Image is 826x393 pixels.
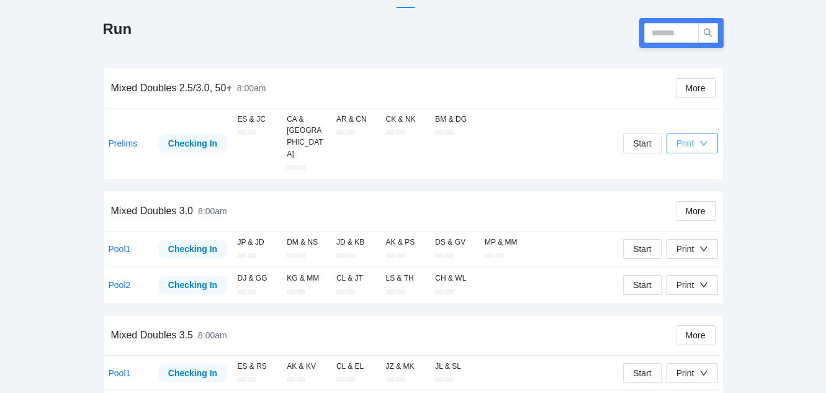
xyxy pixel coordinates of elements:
[435,237,475,248] div: DS & GV
[686,81,706,95] span: More
[699,369,708,377] span: down
[238,114,277,125] div: ES & JC
[111,330,194,340] span: Mixed Doubles 3.5
[676,137,694,150] div: Print
[109,244,131,254] a: Pool1
[699,28,717,38] span: search
[386,237,426,248] div: AK & PS
[336,361,376,373] div: CL & EL
[435,114,475,125] div: BM & DG
[676,201,716,221] button: More
[111,206,194,216] span: Mixed Doubles 3.0
[238,237,277,248] div: JP & JD
[633,366,652,380] span: Start
[633,242,652,256] span: Start
[168,366,218,380] div: Checking In
[623,363,662,383] button: Start
[633,278,652,292] span: Start
[676,242,694,256] div: Print
[699,139,708,148] span: down
[623,239,662,259] button: Start
[287,114,326,160] div: CA & [GEOGRAPHIC_DATA]
[633,137,652,150] span: Start
[686,328,706,342] span: More
[168,278,218,292] div: Checking In
[676,325,716,345] button: More
[238,273,277,284] div: DJ & GG
[103,19,132,39] h1: Run
[336,114,376,125] div: AR & CN
[287,273,326,284] div: KG & MM
[386,273,426,284] div: LS & TH
[667,363,718,383] button: Print
[168,242,218,256] div: Checking In
[109,368,131,378] a: Pool1
[667,133,718,153] button: Print
[111,83,232,93] span: Mixed Doubles 2.5/3.0, 50+
[336,237,376,248] div: JD & KB
[287,237,326,248] div: DM & NS
[676,278,694,292] div: Print
[435,273,475,284] div: CH & WL
[699,281,708,289] span: down
[109,280,131,290] a: Pool2
[623,275,662,295] button: Start
[667,275,718,295] button: Print
[485,237,524,248] div: MP & MM
[237,83,266,93] span: 8:00am
[386,361,426,373] div: JZ & MK
[435,361,475,373] div: JL & SL
[676,78,716,98] button: More
[686,204,706,218] span: More
[198,206,227,216] span: 8:00am
[109,138,138,148] a: Prelims
[198,330,227,340] span: 8:00am
[676,366,694,380] div: Print
[667,239,718,259] button: Print
[238,361,277,373] div: ES & RS
[699,245,708,253] span: down
[698,23,718,43] button: search
[336,273,376,284] div: CL & JT
[168,137,218,150] div: Checking In
[287,361,326,373] div: AK & KV
[386,114,426,125] div: CK & NK
[623,133,662,153] button: Start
